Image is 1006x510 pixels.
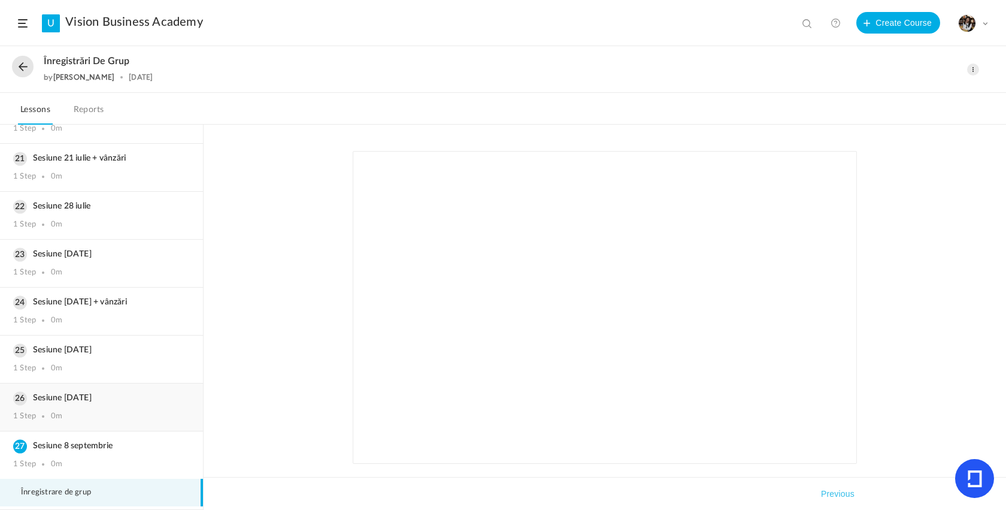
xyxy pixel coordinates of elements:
div: 0m [51,172,62,182]
iframe: YouTube video player [353,152,856,463]
div: 1 Step [13,460,36,469]
span: Înregistrări de grup [44,56,129,67]
div: 1 Step [13,124,36,134]
div: 0m [51,316,62,325]
button: Previous [819,487,857,501]
h3: Sesiune 21 iulie + vânzări [13,153,190,164]
div: 1 Step [13,364,36,373]
div: 1 Step [13,316,36,325]
img: tempimagehs7pti.png [959,15,975,32]
div: 1 Step [13,172,36,182]
h3: Sesiune 28 iulie [13,201,190,212]
a: Reports [71,102,107,125]
div: 0m [51,364,62,373]
a: [PERSON_NAME] [53,73,115,82]
h3: Sesiune [DATE] [13,249,190,259]
a: U [42,14,60,32]
div: 0m [51,220,62,230]
a: Vision Business Academy [65,15,203,29]
h3: Sesiune [DATE] + vânzări [13,297,190,307]
div: 0m [51,412,62,421]
h3: Sesiune [DATE] [13,393,190,403]
span: Înregistrare de grup [21,488,106,497]
div: 1 Step [13,412,36,421]
div: 0m [51,268,62,277]
div: 1 Step [13,268,36,277]
div: 0m [51,124,62,134]
div: [DATE] [129,73,153,82]
div: 0m [51,460,62,469]
h3: Sesiune [DATE] [13,345,190,355]
button: Create Course [856,12,940,34]
div: by [44,73,114,82]
h3: Sesiune 8 septembrie [13,441,190,451]
div: 1 Step [13,220,36,230]
a: Lessons [18,102,53,125]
